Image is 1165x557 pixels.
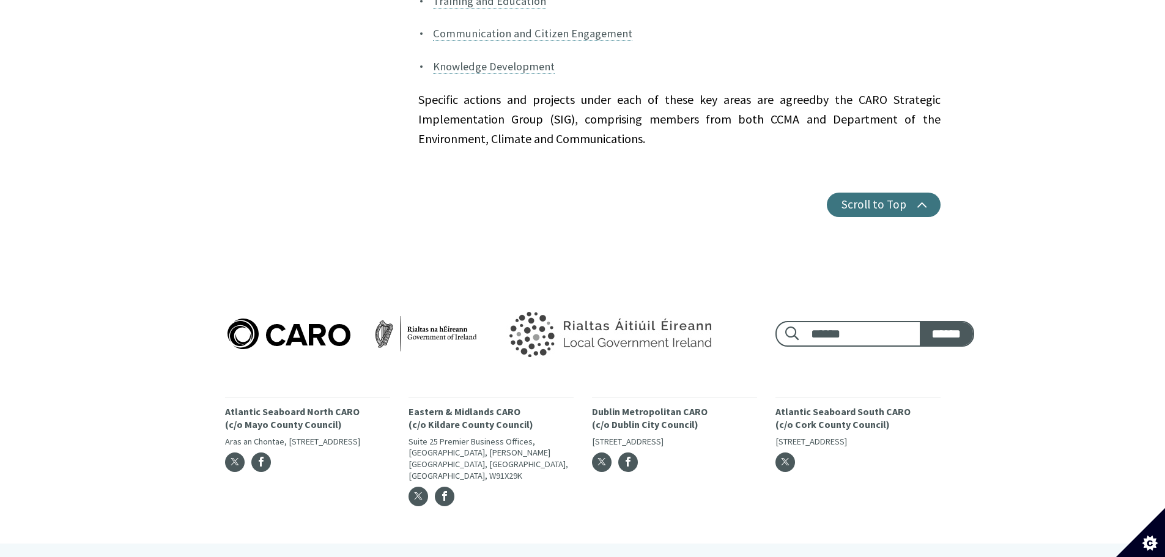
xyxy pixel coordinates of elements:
img: Government of Ireland logo [481,295,736,372]
a: Facebook [618,452,638,472]
a: Communication and Citizen Engagement [433,26,632,41]
a: Facebook [435,487,454,506]
span: by the CARO Strategic Implementation Group (SIG), comprising members from both CCMA and Departmen... [418,92,941,146]
span: S [418,92,424,107]
p: [STREET_ADDRESS] [592,436,757,448]
a: Facebook [251,452,271,472]
p: Aras an Chontae, [STREET_ADDRESS] [225,436,390,448]
p: [STREET_ADDRESS] [775,436,941,448]
a: Twitter [225,452,245,472]
a: Twitter [592,452,612,472]
p: Dublin Metropolitan CARO (c/o Dublin City Council) [592,405,757,431]
span: pecific actions and projects under each of these key areas are agreed [424,92,816,107]
img: Caro logo [225,316,479,352]
p: Atlantic Seaboard South CARO (c/o Cork County Council) [775,405,941,431]
button: Set cookie preferences [1116,508,1165,557]
a: Twitter [775,452,795,472]
p: Atlantic Seaboard North CARO (c/o Mayo County Council) [225,405,390,431]
a: Knowledge Development [433,59,555,74]
button: Scroll to Top [827,193,941,217]
p: Suite 25 Premier Business Offices, [GEOGRAPHIC_DATA], [PERSON_NAME][GEOGRAPHIC_DATA], [GEOGRAPHIC... [409,436,574,482]
p: Eastern & Midlands CARO (c/o Kildare County Council) [409,405,574,431]
a: Twitter [409,487,428,506]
